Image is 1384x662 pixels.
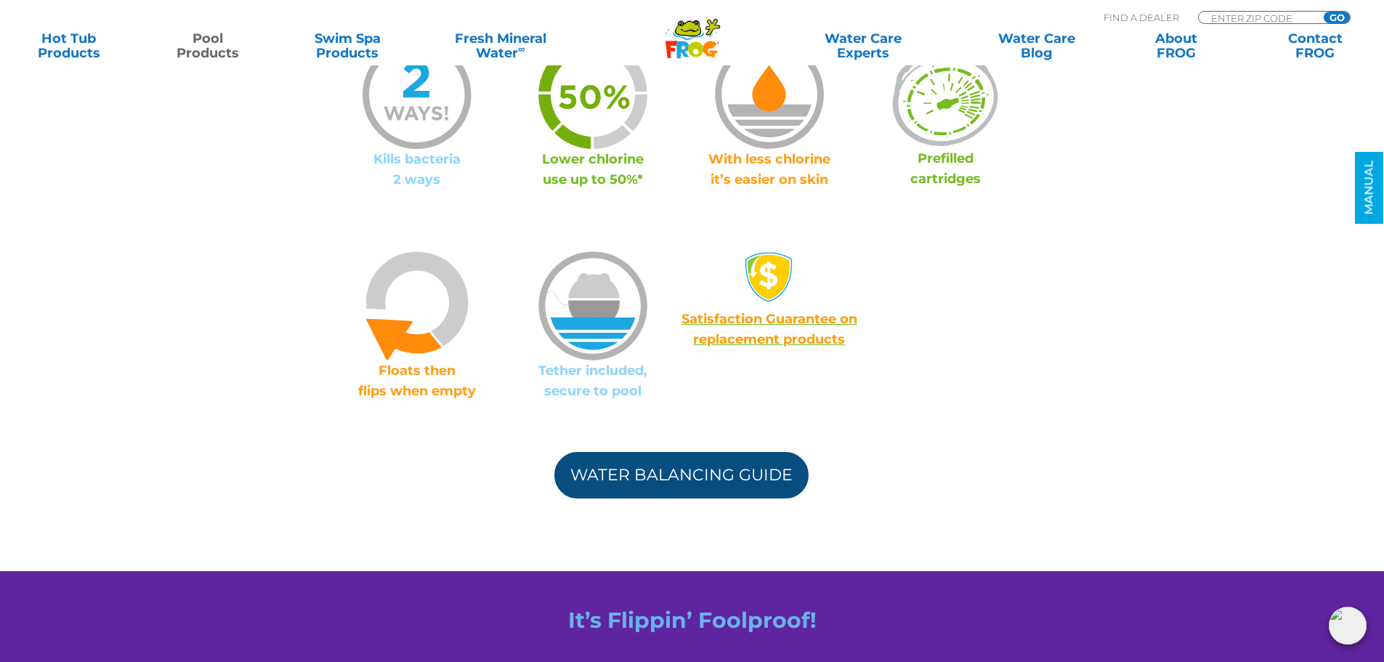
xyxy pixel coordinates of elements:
[1329,607,1367,645] img: openIcon
[1261,31,1369,60] a: ContactFROG
[538,40,647,149] img: icon-50percent-green
[329,360,506,401] p: Floats then flips when empty
[681,149,858,190] p: With less chlorine it’s easier on skin
[1104,11,1179,24] p: Find A Dealer
[982,31,1090,60] a: Water CareBlog
[505,360,681,401] p: Tether included, secure to pool
[1210,12,1308,24] input: Zip Code Form
[554,452,809,498] a: Water Balancing Guide
[857,148,1034,189] p: Prefilled cartridges
[518,43,525,55] sup: ∞
[681,311,857,347] a: Satisfaction Guarantee on replacement products
[154,31,262,60] a: PoolProducts
[1355,152,1383,224] a: MANUAL
[505,149,681,190] p: Lower chlorine use up to 50%*
[329,149,506,190] p: Kills bacteria 2 ways
[715,40,824,149] img: icon-less-chlorine-orange
[744,251,795,302] img: money-back1-small
[15,31,123,60] a: Hot TubProducts
[294,31,402,60] a: Swim SpaProducts
[1122,31,1230,60] a: AboutFROG
[293,607,1092,633] h2: It’s Flippin’ Foolproof!
[891,40,1000,148] img: icon-prefilled-green-FF copy2
[432,31,568,60] a: Fresh MineralWater∞
[363,40,472,149] img: icon-2-ways-blue
[775,31,951,60] a: Water CareExperts
[363,251,472,360] img: icon-flips-orange
[538,251,647,360] img: icon-tethered-blue
[1324,12,1350,23] input: GO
